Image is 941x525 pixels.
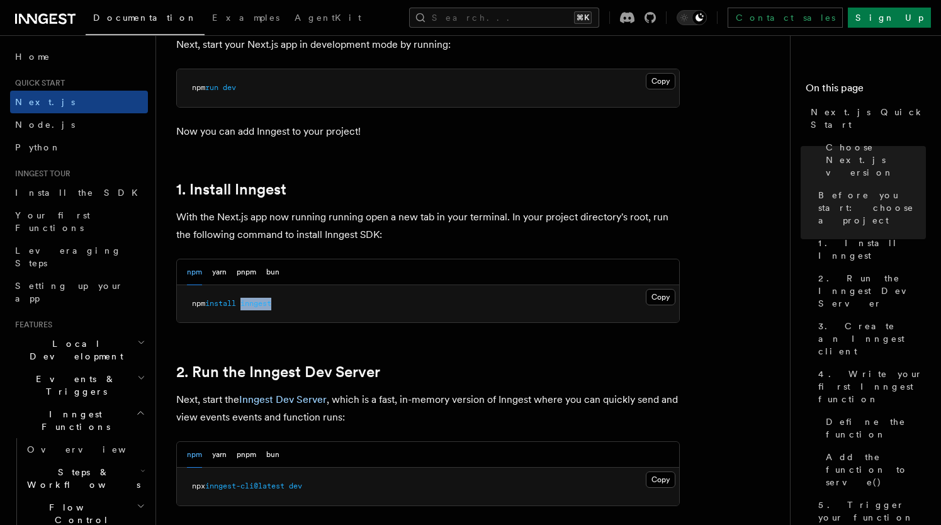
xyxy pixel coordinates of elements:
button: npm [187,259,202,285]
span: Setting up your app [15,281,123,303]
span: Examples [212,13,279,23]
a: Documentation [86,4,205,35]
span: npm [192,83,205,92]
kbd: ⌘K [574,11,592,24]
a: Choose Next.js version [821,136,926,184]
span: Leveraging Steps [15,246,121,268]
span: Python [15,142,61,152]
a: Overview [22,438,148,461]
span: Local Development [10,337,137,363]
span: Add the function to serve() [826,451,926,488]
span: Overview [27,444,157,454]
span: inngest-cli@latest [205,482,285,490]
a: Setting up your app [10,274,148,310]
span: Inngest tour [10,169,70,179]
a: 4. Write your first Inngest function [813,363,926,410]
button: bun [266,259,279,285]
span: 2. Run the Inngest Dev Server [818,272,926,310]
a: Leveraging Steps [10,239,148,274]
span: Next.js [15,97,75,107]
button: Copy [646,289,675,305]
a: Add the function to serve() [821,446,926,494]
span: Define the function [826,415,926,441]
a: Contact sales [728,8,843,28]
span: inngest [240,299,271,308]
button: yarn [212,442,227,468]
span: dev [289,482,302,490]
span: 3. Create an Inngest client [818,320,926,358]
button: pnpm [237,259,256,285]
a: Node.js [10,113,148,136]
span: Steps & Workflows [22,466,140,491]
a: Inngest Dev Server [239,393,327,405]
a: AgentKit [287,4,369,34]
span: Documentation [93,13,197,23]
button: npm [187,442,202,468]
p: Now you can add Inngest to your project! [176,123,680,140]
p: Next, start the , which is a fast, in-memory version of Inngest where you can quickly send and vi... [176,391,680,426]
button: bun [266,442,279,468]
a: Examples [205,4,287,34]
button: yarn [212,259,227,285]
span: install [205,299,236,308]
span: Choose Next.js version [826,141,926,179]
span: Next.js Quick Start [811,106,926,131]
span: Install the SDK [15,188,145,198]
span: Features [10,320,52,330]
a: 1. Install Inngest [176,181,286,198]
a: 3. Create an Inngest client [813,315,926,363]
button: Events & Triggers [10,368,148,403]
p: With the Next.js app now running running open a new tab in your terminal. In your project directo... [176,208,680,244]
button: Copy [646,73,675,89]
a: Next.js Quick Start [806,101,926,136]
a: 1. Install Inngest [813,232,926,267]
a: 2. Run the Inngest Dev Server [176,363,380,381]
span: dev [223,83,236,92]
button: Search...⌘K [409,8,599,28]
a: Your first Functions [10,204,148,239]
button: Local Development [10,332,148,368]
span: run [205,83,218,92]
button: Steps & Workflows [22,461,148,496]
span: Events & Triggers [10,373,137,398]
button: Inngest Functions [10,403,148,438]
a: Before you start: choose a project [813,184,926,232]
a: Define the function [821,410,926,446]
span: 1. Install Inngest [818,237,926,262]
a: 2. Run the Inngest Dev Server [813,267,926,315]
a: Next.js [10,91,148,113]
button: Toggle dark mode [677,10,707,25]
button: pnpm [237,442,256,468]
span: 4. Write your first Inngest function [818,368,926,405]
span: Your first Functions [15,210,90,233]
button: Copy [646,471,675,488]
a: Install the SDK [10,181,148,204]
span: npx [192,482,205,490]
span: AgentKit [295,13,361,23]
h4: On this page [806,81,926,101]
span: npm [192,299,205,308]
a: Sign Up [848,8,931,28]
a: Python [10,136,148,159]
p: Next, start your Next.js app in development mode by running: [176,36,680,54]
span: Inngest Functions [10,408,136,433]
span: Node.js [15,120,75,130]
span: Quick start [10,78,65,88]
a: Home [10,45,148,68]
span: Home [15,50,50,63]
span: Before you start: choose a project [818,189,926,227]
